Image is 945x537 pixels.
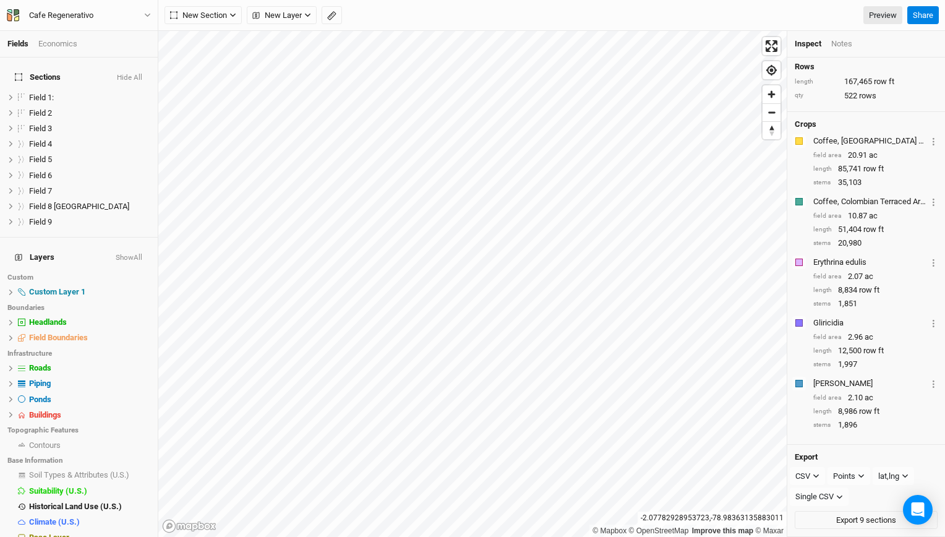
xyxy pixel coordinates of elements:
a: Improve this map [692,526,753,535]
div: Buildings [29,410,150,420]
div: Contours [29,440,150,450]
span: Sections [15,72,61,82]
div: Field 6 [29,171,150,181]
span: ac [865,271,873,282]
span: Buildings [29,410,61,419]
span: Historical Land Use (U.S.) [29,502,122,511]
a: Maxar [755,526,784,535]
div: Suitability (U.S.) [29,486,150,496]
div: field area [813,151,842,160]
span: Zoom out [763,104,780,121]
span: Suitability (U.S.) [29,486,87,496]
div: stems [813,360,832,369]
div: 1,997 [813,359,938,370]
div: stems [813,299,832,309]
div: Economics [38,38,77,49]
div: length [813,165,832,174]
span: Field 5 [29,155,52,164]
div: 8,834 [813,285,938,296]
div: length [813,407,832,416]
div: Cafe Regenerativo [29,9,93,22]
span: row ft [859,406,879,417]
div: stems [813,178,832,187]
span: Headlands [29,317,67,327]
div: 2.07 [813,271,938,282]
span: ac [865,332,873,343]
span: row ft [863,224,884,235]
span: Piping [29,379,51,388]
div: field area [813,393,842,403]
div: Field 3 [29,124,150,134]
div: Field 5 [29,155,150,165]
button: Reset bearing to north [763,121,780,139]
span: Reset bearing to north [763,122,780,139]
div: Points [833,470,855,483]
a: Preview [863,6,902,25]
div: 167,465 [795,76,938,87]
button: Crop Usage [930,255,938,269]
div: Field Boundaries [29,333,150,343]
div: Ponds [29,395,150,405]
button: Share [907,6,939,25]
button: Crop Usage [930,194,938,208]
a: Mapbox logo [162,519,216,533]
div: qty [795,91,838,100]
div: 1,896 [813,419,938,431]
div: Headlands [29,317,150,327]
button: Crop Usage [930,316,938,330]
div: 1,851 [813,298,938,309]
div: 10.87 [813,210,938,221]
div: length [813,286,832,295]
div: field area [813,333,842,342]
span: Roads [29,363,51,372]
span: row ft [874,76,894,87]
h4: Crops [795,119,816,129]
div: Roads [29,363,150,373]
div: Field 9 [29,217,150,227]
span: Enter fullscreen [763,37,780,55]
div: Field 2 [29,108,150,118]
button: lat,lng [873,467,914,486]
div: Inspect [795,38,821,49]
span: Field 1: [29,93,54,102]
span: ac [865,392,873,403]
div: Field 4 [29,139,150,149]
div: lat,lng [878,470,899,483]
button: Hide All [116,74,143,82]
div: Erythrina edulis [813,257,927,268]
div: Field 7 [29,186,150,196]
button: Crop Usage [930,134,938,148]
a: OpenStreetMap [629,526,689,535]
div: 20,980 [813,238,938,249]
div: Piping [29,379,150,389]
button: Shortcut: M [322,6,342,25]
span: Field 9 [29,217,52,226]
div: Single CSV [795,491,834,503]
div: length [813,346,832,356]
span: Field 6 [29,171,52,180]
span: ac [869,150,878,161]
span: Layers [15,252,54,262]
button: CSV [790,467,825,486]
div: field area [813,212,842,221]
div: 51,404 [813,224,938,235]
div: 12,500 [813,345,938,356]
button: Single CSV [790,488,849,506]
button: Find my location [763,61,780,79]
span: Field 8 [GEOGRAPHIC_DATA] [29,202,129,211]
canvas: Map [158,31,787,537]
div: Climate (U.S.) [29,517,150,527]
div: Historical Land Use (U.S.) [29,502,150,512]
div: stems [813,421,832,430]
div: Field 8 Headland Field [29,202,150,212]
span: Field 3 [29,124,52,133]
div: Coffee, Brazil Mechanized Arabica [813,135,927,147]
div: Gliricidia [813,317,927,329]
div: Notes [831,38,852,49]
span: Custom Layer 1 [29,287,85,296]
h4: Rows [795,62,938,72]
h4: Export [795,452,938,462]
div: 2.96 [813,332,938,343]
span: New Layer [252,9,302,22]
